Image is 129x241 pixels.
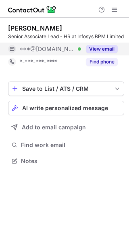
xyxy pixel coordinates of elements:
button: Find work email [8,139,124,151]
span: Find work email [21,141,121,149]
img: ContactOut v5.3.10 [8,5,56,14]
span: AI write personalized message [22,105,108,111]
span: ***@[DOMAIN_NAME] [19,45,75,53]
button: AI write personalized message [8,101,124,115]
button: Notes [8,155,124,167]
button: save-profile-one-click [8,82,124,96]
button: Reveal Button [86,58,118,66]
span: Notes [21,157,121,165]
div: Senior Associate Lead - HR at Infosys BPM Limited [8,33,124,40]
button: Add to email campaign [8,120,124,135]
button: Reveal Button [86,45,118,53]
span: Add to email campaign [22,124,86,131]
div: [PERSON_NAME] [8,24,62,32]
div: Save to List / ATS / CRM [22,86,110,92]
